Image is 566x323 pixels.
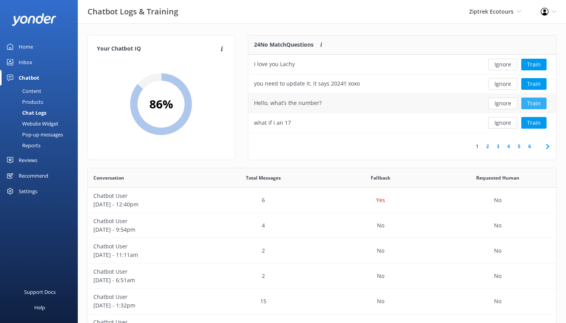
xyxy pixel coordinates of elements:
[93,217,199,225] p: Chatbot User
[19,54,32,70] div: Inbox
[262,246,265,255] p: 2
[488,98,517,109] button: Ignore
[248,55,556,74] div: row
[19,168,48,183] div: Recommend
[494,196,501,204] p: No
[88,289,556,314] div: row
[254,79,360,88] div: you need to update it, it says 2024!! xoxo
[503,143,514,150] a: 4
[5,107,78,118] a: Chat Logs
[254,99,322,107] div: Hello, what’s the number?
[494,246,501,255] p: No
[5,96,78,107] a: Products
[19,152,37,168] div: Reviews
[19,70,39,86] div: Chatbot
[262,272,265,280] p: 2
[5,140,78,151] a: Reports
[19,39,33,54] div: Home
[5,118,58,129] div: Website Widget
[494,272,501,280] p: No
[5,129,78,140] a: Pop-up messages
[488,78,517,90] button: Ignore
[5,86,78,96] a: Content
[93,225,199,234] p: [DATE] - 9:54pm
[488,117,517,129] button: Ignore
[248,113,556,133] div: row
[482,143,493,150] a: 2
[246,174,281,182] span: Total Messages
[34,300,45,315] div: Help
[93,200,199,209] p: [DATE] - 12:40pm
[377,297,384,306] p: No
[5,96,43,107] div: Products
[88,5,178,18] h3: Chatbot Logs & Training
[377,246,384,255] p: No
[93,192,199,200] p: Chatbot User
[377,272,384,280] p: No
[494,297,501,306] p: No
[254,60,295,68] div: I love you Lachy
[19,183,37,199] div: Settings
[93,242,199,251] p: Chatbot User
[377,221,384,230] p: No
[472,143,482,150] a: 1
[88,213,556,238] div: row
[24,284,56,300] div: Support Docs
[494,221,501,230] p: No
[12,13,56,26] img: yonder-white-logo.png
[260,297,266,306] p: 15
[5,86,41,96] div: Content
[376,196,385,204] p: Yes
[5,118,78,129] a: Website Widget
[514,143,524,150] a: 5
[88,238,556,264] div: row
[254,119,291,127] div: what if i an 17
[521,117,547,129] button: Train
[248,94,556,113] div: row
[93,174,124,182] span: Conversation
[469,8,513,15] span: Ziptrek Ecotours
[5,107,46,118] div: Chat Logs
[521,78,547,90] button: Train
[5,140,40,151] div: Reports
[488,59,517,70] button: Ignore
[254,40,314,49] p: 24 No Match Questions
[88,264,556,289] div: row
[524,143,535,150] a: 6
[149,95,173,113] h2: 86 %
[248,55,556,133] div: grid
[248,74,556,94] div: row
[521,59,547,70] button: Train
[93,251,199,259] p: [DATE] - 11:11am
[93,301,199,310] p: [DATE] - 1:32pm
[93,267,199,276] p: Chatbot User
[5,129,63,140] div: Pop-up messages
[88,188,556,213] div: row
[521,98,547,109] button: Train
[93,276,199,285] p: [DATE] - 6:51am
[93,293,199,301] p: Chatbot User
[97,45,218,53] h4: Your Chatbot IQ
[493,143,503,150] a: 3
[262,196,265,204] p: 6
[371,174,390,182] span: Fallback
[262,221,265,230] p: 4
[476,174,519,182] span: Requested Human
